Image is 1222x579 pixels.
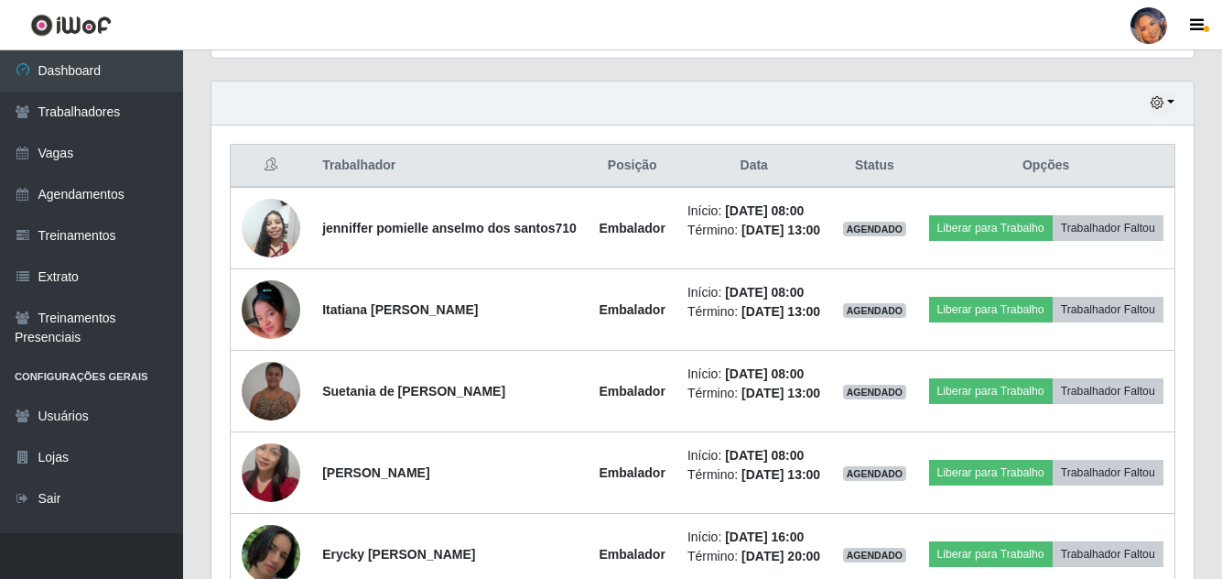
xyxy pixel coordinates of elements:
[725,366,804,381] time: [DATE] 08:00
[1053,297,1163,322] button: Trabalhador Faltou
[831,145,917,188] th: Status
[725,203,804,218] time: [DATE] 08:00
[242,421,300,525] img: 1748970417744.jpeg
[1053,215,1163,241] button: Trabalhador Faltou
[322,547,475,562] strong: Erycky [PERSON_NAME]
[687,302,821,322] li: Término:
[687,365,821,384] li: Início:
[242,189,300,267] img: 1681423933642.jpeg
[687,528,821,547] li: Início:
[687,465,821,485] li: Término:
[322,302,478,317] strong: Itatiana [PERSON_NAME]
[600,465,665,480] strong: Embalador
[929,460,1053,486] button: Liberar para Trabalho
[725,285,804,300] time: [DATE] 08:00
[843,548,907,563] span: AGENDADO
[929,215,1053,241] button: Liberar para Trabalho
[741,223,820,237] time: [DATE] 13:00
[741,304,820,319] time: [DATE] 13:00
[929,297,1053,322] button: Liberar para Trabalho
[588,145,676,188] th: Posição
[687,202,821,221] li: Início:
[242,280,300,339] img: 1748091696649.jpeg
[687,384,821,403] li: Término:
[322,221,577,235] strong: jenniffer pomielle anselmo dos santos710
[741,467,820,482] time: [DATE] 13:00
[843,303,907,318] span: AGENDADO
[1053,378,1163,404] button: Trabalhador Faltou
[929,541,1053,567] button: Liberar para Trabalho
[1053,460,1163,486] button: Trabalhador Faltou
[322,465,429,480] strong: [PERSON_NAME]
[600,547,665,562] strong: Embalador
[843,466,907,481] span: AGENDADO
[687,283,821,302] li: Início:
[1053,541,1163,567] button: Trabalhador Faltou
[741,549,820,563] time: [DATE] 20:00
[600,302,665,317] strong: Embalador
[843,222,907,236] span: AGENDADO
[929,378,1053,404] button: Liberar para Trabalho
[687,547,821,566] li: Término:
[242,362,300,421] img: 1732824869480.jpeg
[676,145,832,188] th: Data
[687,221,821,240] li: Término:
[687,446,821,465] li: Início:
[600,384,665,399] strong: Embalador
[725,530,804,544] time: [DATE] 16:00
[322,384,505,399] strong: Suetania de [PERSON_NAME]
[725,448,804,463] time: [DATE] 08:00
[30,14,112,37] img: CoreUI Logo
[600,221,665,235] strong: Embalador
[741,386,820,400] time: [DATE] 13:00
[843,385,907,399] span: AGENDADO
[311,145,588,188] th: Trabalhador
[917,145,1174,188] th: Opções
